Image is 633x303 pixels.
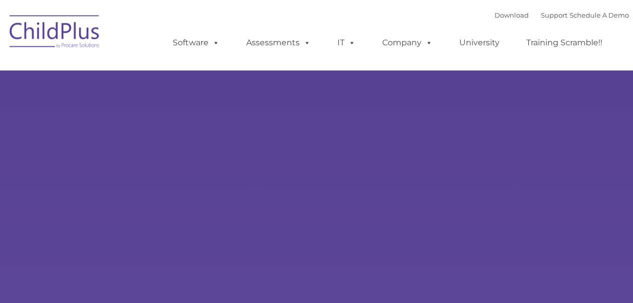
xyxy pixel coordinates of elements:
[163,33,230,53] a: Software
[495,11,529,19] a: Download
[5,8,105,58] img: ChildPlus by Procare Solutions
[516,33,612,53] a: Training Scramble!!
[236,33,321,53] a: Assessments
[541,11,568,19] a: Support
[327,33,366,53] a: IT
[372,33,443,53] a: Company
[495,11,629,19] font: |
[449,33,510,53] a: University
[570,11,629,19] a: Schedule A Demo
